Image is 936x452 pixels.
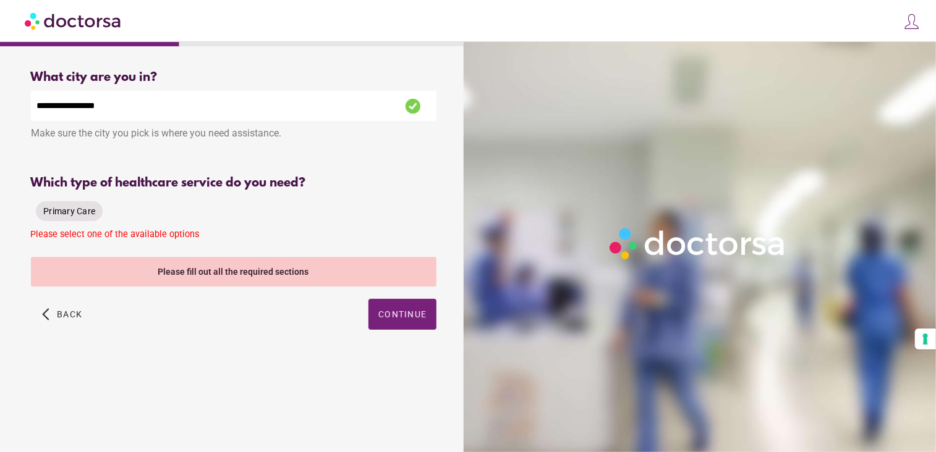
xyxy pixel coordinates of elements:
img: Doctorsa.com [25,7,122,35]
img: icons8-customer-100.png [903,13,921,30]
div: Please fill out all the required sections [31,257,436,287]
img: Logo-Doctorsa-trans-White-partial-flat.png [605,223,792,264]
div: Please select one of the available options [31,229,436,245]
button: Continue [368,299,436,330]
span: Continue [378,309,427,319]
div: Which type of healthcare service do you need? [31,176,436,190]
button: arrow_back_ios Back [37,299,87,330]
span: Primary Care [43,206,95,216]
div: Make sure the city you pick is where you need assistance. [31,121,436,148]
span: Back [57,309,82,319]
div: What city are you in? [31,70,436,85]
button: Your consent preferences for tracking technologies [915,329,936,349]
